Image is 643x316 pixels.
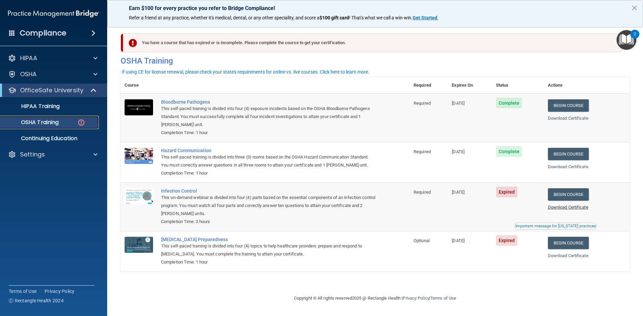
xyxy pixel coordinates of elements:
div: Important message for [US_STATE] practices [515,224,596,228]
a: Begin Course [548,188,589,201]
th: Actions [544,77,630,94]
p: HIPAA Training [4,103,60,110]
span: [DATE] [452,190,465,195]
div: If using CE for license renewal, please check your state's requirements for online vs. live cours... [122,70,369,74]
span: Complete [496,146,522,157]
th: Expires On [448,77,492,94]
strong: $100 gift card [319,15,349,20]
div: This on-demand webinar is divided into four (4) parts based on the essential components of an inf... [161,194,376,218]
a: HIPAA [8,54,97,62]
p: Earn $100 for every practice you refer to Bridge Compliance! [129,5,621,11]
div: Completion Time: 1 hour [161,169,376,177]
a: Download Certificate [548,164,588,169]
div: 2 [634,34,636,43]
p: Settings [20,150,45,159]
th: Required [410,77,448,94]
strong: Get Started [413,15,437,20]
a: Download Certificate [548,205,588,210]
a: Hazard Communication [161,148,376,153]
span: Refer a friend at any practice, whether it's medical, dental, or any other speciality, and score a [129,15,319,20]
p: OSHA Training [4,119,59,126]
a: OfficeSafe University [8,86,97,94]
div: Completion Time: 1 hour [161,129,376,137]
img: exclamation-circle-solid-danger.72ef9ffc.png [129,39,137,47]
button: Read this if you are a dental practitioner in the state of CA [514,223,597,229]
span: [DATE] [452,149,465,154]
th: Status [492,77,544,94]
button: If using CE for license renewal, please check your state's requirements for online vs. live cours... [121,69,370,75]
img: PMB logo [8,7,99,20]
button: Close [631,2,638,13]
h4: Compliance [20,28,66,38]
a: Begin Course [548,99,589,112]
span: Optional [414,238,430,243]
span: ! That's what we call a win-win. [349,15,413,20]
a: OSHA [8,70,97,78]
img: danger-circle.6113f641.png [77,118,85,127]
a: Begin Course [548,148,589,160]
div: Completion Time: 2 hours [161,218,376,226]
p: HIPAA [20,54,37,62]
div: This self-paced training is divided into three (3) rooms based on the OSHA Hazard Communication S... [161,153,376,169]
p: Continuing Education [4,135,96,142]
a: Privacy Policy [45,288,75,295]
div: This self-paced training is divided into four (4) topics to help healthcare providers prepare and... [161,242,376,258]
div: Copyright © All rights reserved 2025 @ Rectangle Health | | [253,288,497,309]
p: OSHA [20,70,37,78]
a: Begin Course [548,237,589,249]
span: Required [414,149,431,154]
div: You have a course that has expired or is incomplete. Please complete the course to get your certi... [123,33,622,52]
a: Get Started [413,15,438,20]
h4: OSHA Training [121,56,630,66]
span: Required [414,101,431,106]
span: Expired [496,235,518,246]
span: [DATE] [452,101,465,106]
div: Completion Time: 1 hour [161,258,376,266]
button: Open Resource Center, 2 new notifications [617,30,636,50]
a: Download Certificate [548,116,588,121]
a: Terms of Use [430,296,456,301]
a: [MEDICAL_DATA] Preparedness [161,237,376,242]
a: Terms of Use [9,288,37,295]
div: This self-paced training is divided into four (4) exposure incidents based on the OSHA Bloodborne... [161,105,376,129]
a: Privacy Policy [403,296,429,301]
p: OfficeSafe University [20,86,83,94]
span: Required [414,190,431,195]
a: Infection Control [161,188,376,194]
a: Bloodborne Pathogens [161,99,376,105]
th: Course [121,77,157,94]
a: Download Certificate [548,253,588,258]
span: Expired [496,187,518,197]
span: [DATE] [452,238,465,243]
span: Complete [496,98,522,108]
a: Settings [8,150,97,159]
span: Ⓒ Rectangle Health 2024 [9,297,64,304]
